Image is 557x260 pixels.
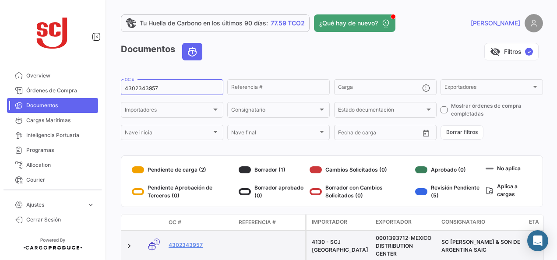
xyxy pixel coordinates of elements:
[486,181,532,200] div: Aplica a cargas
[484,43,539,60] button: visibility_offFiltros✓
[441,239,520,253] span: SC JOHNSON & SON DE ARGENTINA SAIC
[376,218,412,226] span: Exportador
[26,131,95,139] span: Inteligencia Portuaria
[441,218,485,226] span: Consignatario
[7,143,98,158] a: Programas
[314,14,395,32] button: ¿Qué hay de nuevo?
[26,146,95,154] span: Programas
[376,234,434,258] div: 0001393712-MEXICO DISTRIBUTION CENTER
[271,19,305,28] span: 77.59 TCO2
[26,102,95,109] span: Documentos
[26,87,95,95] span: Órdenes de Compra
[444,85,531,91] span: Exportadores
[125,131,212,137] span: Nave inicial
[26,161,95,169] span: Allocation
[525,48,533,56] span: ✓
[132,184,235,200] div: Pendiente Aprobación de Terceros (0)
[451,102,543,118] span: Mostrar órdenes de compra completadas
[26,116,95,124] span: Cargas Marítimas
[125,242,134,250] a: Expand/Collapse Row
[527,230,548,251] div: Abrir Intercom Messenger
[7,128,98,143] a: Inteligencia Portuaria
[26,216,95,224] span: Cerrar Sesión
[310,184,412,200] div: Borrador con Cambios Solicitados (0)
[154,239,160,245] span: 1
[235,215,305,230] datatable-header-cell: Referencia #
[438,214,525,230] datatable-header-cell: Consignatario
[441,125,483,140] button: Borrar filtros
[372,214,438,230] datatable-header-cell: Exportador
[239,218,276,226] span: Referencia #
[26,72,95,80] span: Overview
[415,184,482,200] div: Revisión Pendiente (5)
[169,241,232,249] a: 4302343957
[239,163,306,177] div: Borrador (1)
[231,131,318,137] span: Nave final
[415,163,482,177] div: Aprobado (0)
[231,108,318,114] span: Consignatario
[125,108,212,114] span: Importadores
[319,19,378,28] span: ¿Qué hay de nuevo?
[7,113,98,128] a: Cargas Marítimas
[7,83,98,98] a: Órdenes de Compra
[140,19,268,28] span: Tu Huella de Carbono en los últimos 90 días:
[7,158,98,172] a: Allocation
[486,163,532,174] div: No aplica
[312,218,347,226] span: Importador
[312,238,369,254] div: 4130 - SCJ [GEOGRAPHIC_DATA]
[87,201,95,209] span: expand_more
[490,46,501,57] span: visibility_off
[139,219,165,226] datatable-header-cell: Modo de Transporte
[360,131,399,137] input: Hasta
[121,43,205,60] h3: Documentos
[183,43,202,60] button: Ocean
[121,14,310,32] a: Tu Huella de Carbono en los últimos 90 días:77.59 TCO2
[310,163,412,177] div: Cambios Solicitados (0)
[132,163,235,177] div: Pendiente de carga (2)
[7,172,98,187] a: Courier
[307,214,372,230] datatable-header-cell: Importador
[165,215,235,230] datatable-header-cell: OC #
[338,131,354,137] input: Desde
[525,14,543,32] img: placeholder-user.png
[26,201,83,209] span: Ajustes
[7,98,98,113] a: Documentos
[26,176,95,184] span: Courier
[169,218,181,226] span: OC #
[529,218,539,226] span: ETA
[338,108,425,114] span: Estado documentación
[31,11,74,54] img: scj_logo1.svg
[239,184,306,200] div: Borrador aprobado (0)
[471,19,520,28] span: [PERSON_NAME]
[7,68,98,83] a: Overview
[420,126,433,140] button: Open calendar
